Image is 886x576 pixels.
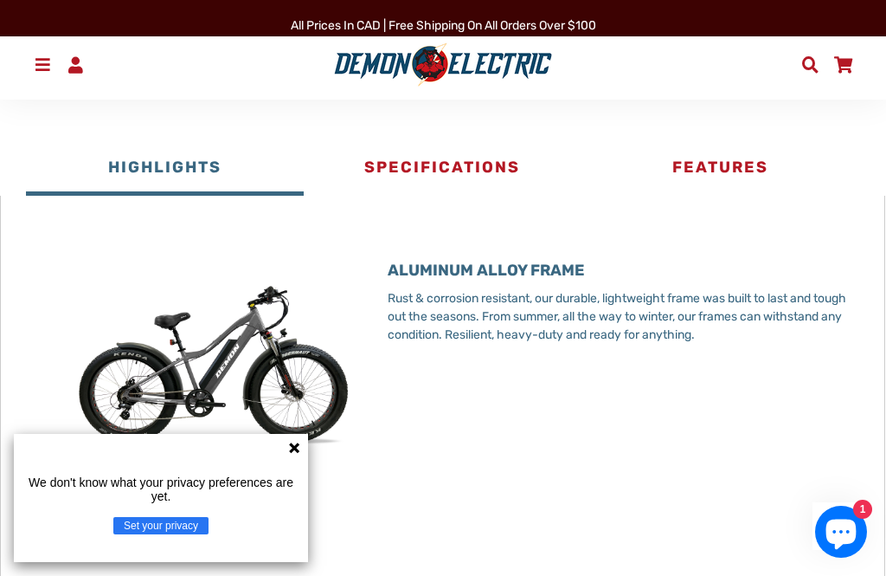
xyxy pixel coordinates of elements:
button: Set your privacy [113,517,209,534]
img: Thunderbolt_SL_SG.jpg [63,227,362,526]
button: Features [581,144,859,196]
img: Demon Electric logo [328,42,558,87]
h3: ALUMINUM ALLOY FRAME [388,262,848,281]
p: Rust & corrosion resistant, our durable, lightweight frame was built to last and tough out the se... [388,289,848,344]
button: Specifications [304,144,581,196]
p: We don't know what your privacy preferences are yet. [21,476,301,503]
inbox-online-store-chat: Shopify online store chat [810,506,872,562]
button: Highlights [26,144,304,196]
span: All Prices in CAD | Free shipping on all orders over $100 [291,18,596,33]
